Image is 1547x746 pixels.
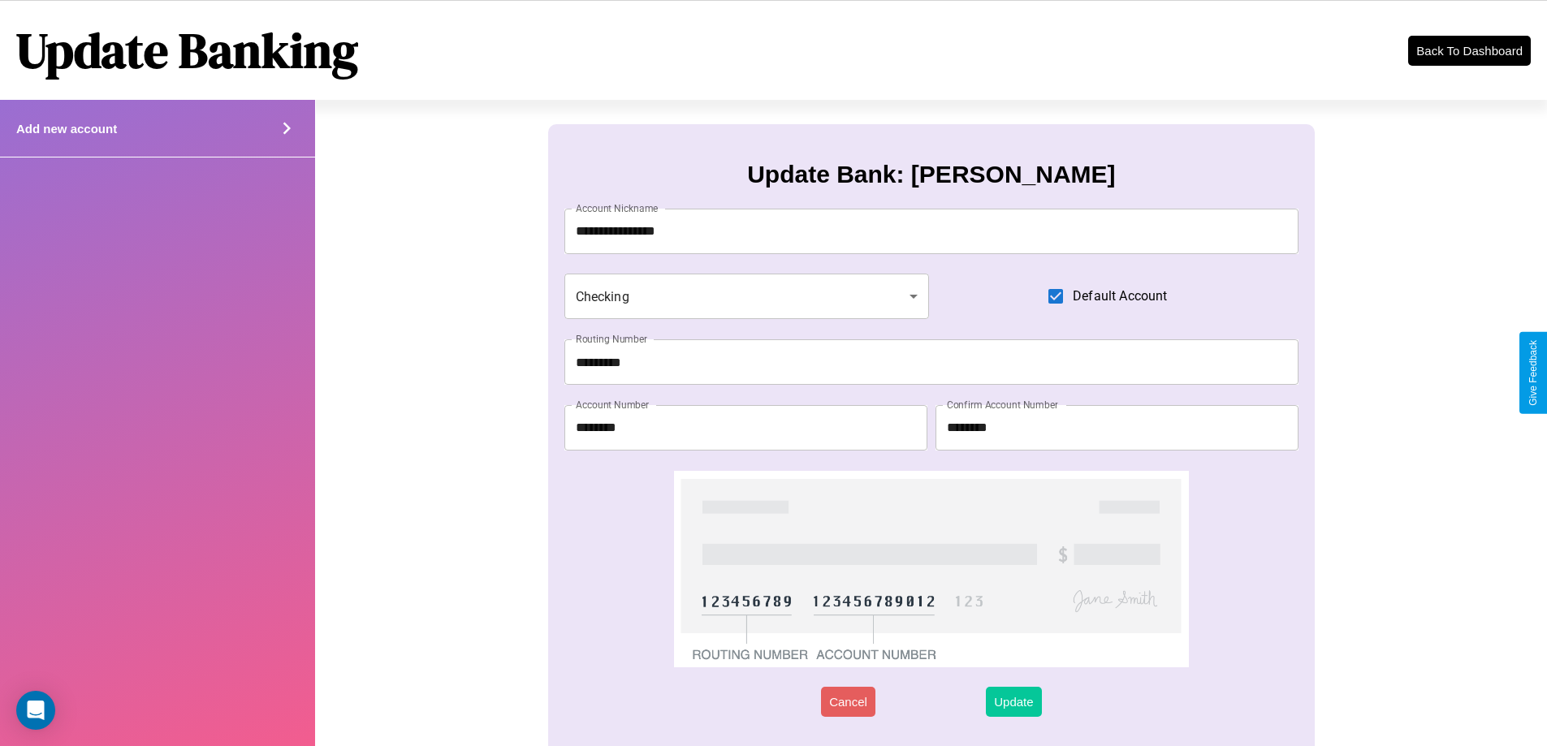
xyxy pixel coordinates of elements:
[564,274,930,319] div: Checking
[674,471,1188,667] img: check
[576,398,649,412] label: Account Number
[16,691,55,730] div: Open Intercom Messenger
[986,687,1041,717] button: Update
[1528,340,1539,406] div: Give Feedback
[576,332,647,346] label: Routing Number
[947,398,1058,412] label: Confirm Account Number
[747,161,1115,188] h3: Update Bank: [PERSON_NAME]
[16,17,358,84] h1: Update Banking
[16,122,117,136] h4: Add new account
[1073,287,1167,306] span: Default Account
[1408,36,1531,66] button: Back To Dashboard
[821,687,875,717] button: Cancel
[576,201,659,215] label: Account Nickname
